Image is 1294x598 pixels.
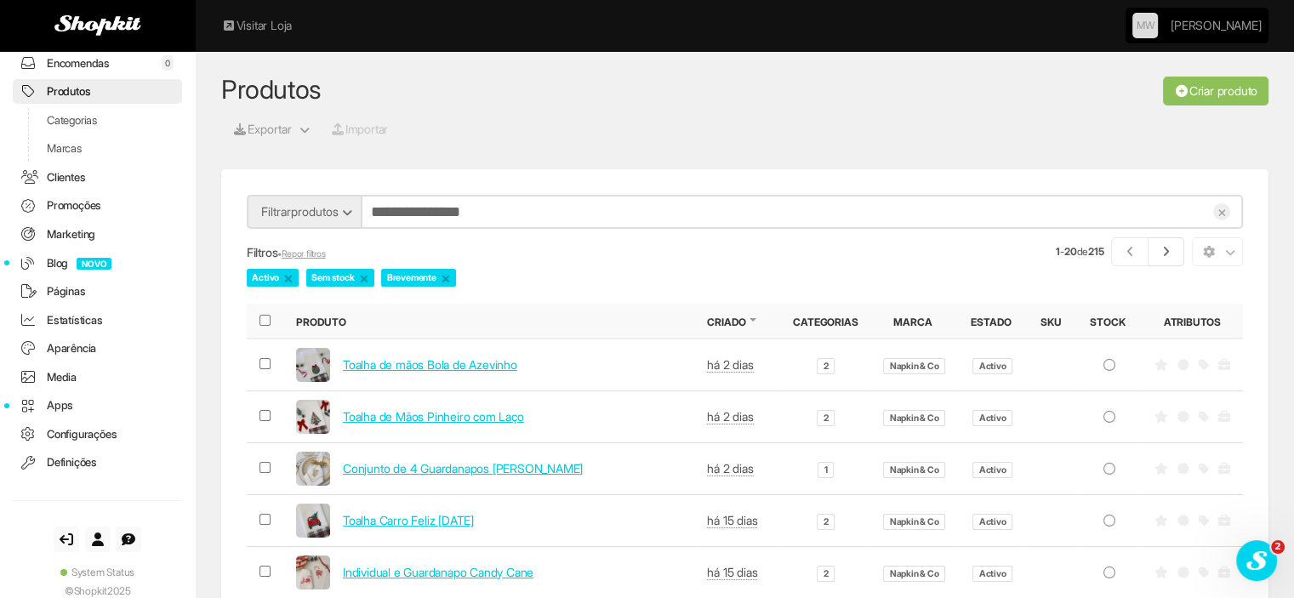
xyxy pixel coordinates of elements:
span: 1 [818,462,833,478]
a: MW [1132,13,1158,38]
a: Toalha de mãos Bola de Azevinho [343,357,517,372]
button: Estado [971,315,1015,329]
a: Estatísticas [13,308,182,333]
i: Destaque [1154,359,1168,371]
i: Novidade [1177,567,1189,578]
span: NOVO [77,258,111,270]
span: 2 [817,358,834,374]
i: Stock inactivo [1102,515,1117,527]
span: © 2025 [65,584,131,597]
span: Activo [972,514,1012,530]
span: 2 [1271,540,1285,554]
img: d699a05-171225-img_5557-001.JPG [296,348,330,382]
span: Activo [972,566,1012,582]
i: Promoção [1199,567,1209,578]
i: Revenda / B2B [1218,567,1230,578]
i: Promoção [1199,411,1209,423]
span: Activo [247,269,299,286]
button: Criado [707,315,750,329]
a: Marketing [13,222,182,247]
a: Suporte [116,527,141,552]
a: Configurações [13,422,182,447]
img: 65ad661-164907-img_5543-001.JPG [296,400,330,434]
a: Clientes [13,165,182,190]
i: Novidade [1177,359,1189,371]
i: Destaque [1154,567,1168,578]
img: Shopkit [54,15,141,36]
abbr: 8 set 2025 às 15:45 [707,513,757,528]
a: Encomendas0 [13,51,182,76]
th: Categorias [780,304,870,339]
button: SKU [1040,315,1064,329]
span: 2 [817,514,834,530]
a: Conjunto de 4 Guardanapos [PERSON_NAME] [343,461,583,476]
span: Brevemente [381,269,455,286]
span: Napkin & Co [883,358,944,374]
strong: 1 [1056,245,1060,258]
a: Aparência [13,336,182,361]
a: × [359,271,369,286]
img: 31e3f26-154330-img_5201-002.JPG [296,504,330,538]
small: • [277,248,325,259]
a: Toalha de Mãos Pinheiro com Laço [343,409,524,424]
button: Filtrarprodutos [247,195,362,229]
a: Próximo [1149,237,1185,266]
span: Sem stock [306,269,374,286]
a: Conta [85,527,111,552]
a: Visitar Loja [221,17,292,34]
a: BlogNOVO [13,251,182,276]
a: Categorias [13,108,182,133]
a: Sair [54,527,79,552]
abbr: 21 set 2025 às 17:13 [707,357,753,373]
a: Importar [329,120,389,139]
span: Napkin & Co [883,462,944,478]
h5: Filtros [247,246,818,259]
a: Promoções [13,193,182,218]
i: Promoção [1199,463,1209,475]
abbr: 21 set 2025 às 16:45 [707,461,753,476]
span: Napkin & Co [883,566,944,582]
i: Destaque [1154,463,1168,475]
a: System Status [13,565,182,579]
a: × [283,271,294,286]
span: 2 [817,566,834,582]
a: × [1213,203,1230,220]
small: - de [1056,244,1103,259]
button: Produto [296,315,350,329]
a: Media [13,365,182,390]
abbr: 21 set 2025 às 16:50 [707,409,753,424]
i: Destaque [1154,411,1168,423]
button: Exportar [221,115,293,144]
img: 09c4b24-164256-img_5483-001.JPG [296,452,330,486]
abbr: 8 set 2025 às 15:42 [707,565,757,580]
button: Stock [1090,315,1129,329]
i: Revenda / B2B [1218,515,1230,527]
a: Definições [13,450,182,475]
img: 6a54197-154010-img_5209-002.JPG [296,555,330,589]
span: Activo [972,462,1012,478]
a: Individual e Guardanapo Candy Cane [343,565,533,579]
span: Activo [972,358,1012,374]
a: Shopkit [74,584,108,597]
a: Produtos [13,79,182,104]
i: Promoção [1199,359,1209,371]
span: Activo [972,410,1012,426]
iframe: Intercom live chat [1236,540,1277,581]
span: 2 [817,410,834,426]
a: Apps [13,393,182,418]
a: Repor filtros [282,248,326,259]
strong: 215 [1088,245,1103,258]
i: Novidade [1177,463,1189,475]
a: × [441,271,451,286]
i: Stock inactivo [1102,463,1117,475]
a: Toalha Carro Feliz [DATE] [343,513,474,527]
i: Revenda / B2B [1218,359,1230,371]
a: Produtos [221,74,322,105]
button: Marca [893,315,936,329]
span: Napkin & Co [883,410,944,426]
strong: 20 [1064,245,1077,258]
span: 0 [162,55,174,71]
i: Novidade [1177,411,1189,423]
th: Atributos [1142,304,1243,339]
i: Stock inactivo [1102,411,1117,423]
